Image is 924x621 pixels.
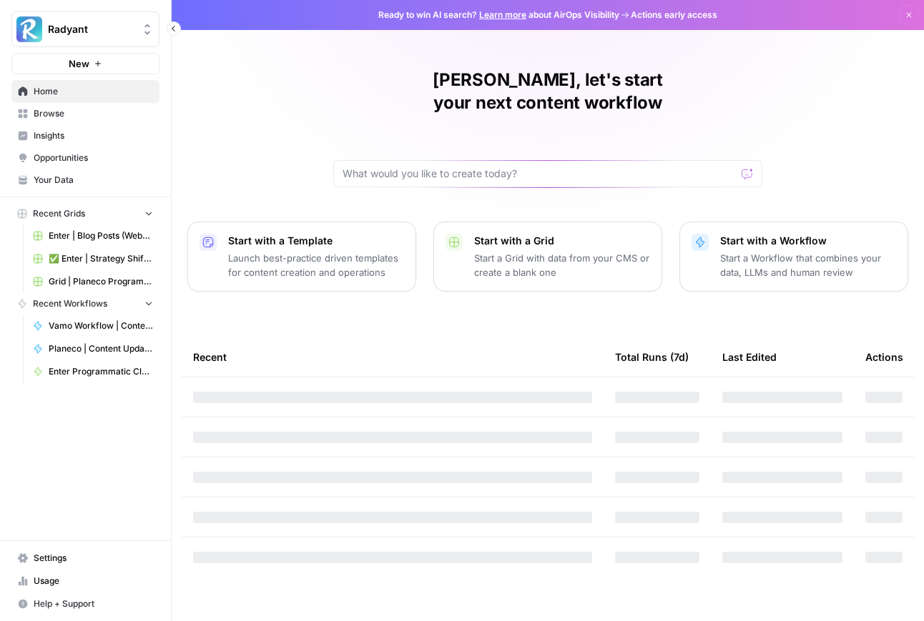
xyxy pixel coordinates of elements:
span: Recent Grids [33,207,85,220]
span: Recent Workflows [33,297,107,310]
p: Start with a Template [228,234,404,248]
span: Grid | Planeco Programmatic Cluster [49,275,153,288]
span: Help + Support [34,597,153,610]
span: New [69,56,89,71]
a: Planeco | Content Update Summary of Changes [26,337,159,360]
button: Start with a GridStart a Grid with data from your CMS or create a blank one [433,222,662,292]
a: Usage [11,570,159,592]
div: Recent [193,337,592,377]
button: Recent Workflows [11,293,159,314]
span: Enter Programmatic Cluster | Wärmepumpe Förderung+ Location [49,365,153,378]
div: Total Runs (7d) [615,337,689,377]
span: Browse [34,107,153,120]
span: Usage [34,575,153,587]
span: ✅ Enter | Strategy Shift 2025 | Blog Posts Update [49,252,153,265]
a: Enter Programmatic Cluster | Wärmepumpe Förderung+ Location [26,360,159,383]
a: Browse [11,102,159,125]
a: Enter | Blog Posts (Webflow Import) [26,224,159,247]
a: Grid | Planeco Programmatic Cluster [26,270,159,293]
a: Opportunities [11,146,159,169]
span: Ready to win AI search? about AirOps Visibility [378,9,619,21]
img: Radyant Logo [16,16,42,42]
span: Insights [34,129,153,142]
span: Opportunities [34,151,153,164]
p: Start with a Workflow [720,234,896,248]
div: Last Edited [722,337,777,377]
span: Settings [34,552,153,565]
div: Actions [865,337,903,377]
span: Vamo Workflow | Content Update Sie zu du [49,319,153,332]
a: Home [11,80,159,103]
button: Start with a WorkflowStart a Workflow that combines your data, LLMs and human review [679,222,908,292]
p: Start a Grid with data from your CMS or create a blank one [474,251,650,279]
p: Start a Workflow that combines your data, LLMs and human review [720,251,896,279]
input: What would you like to create today? [343,167,736,181]
a: Vamo Workflow | Content Update Sie zu du [26,314,159,337]
p: Start with a Grid [474,234,650,248]
span: Enter | Blog Posts (Webflow Import) [49,229,153,242]
span: Actions early access [631,9,717,21]
span: Planeco | Content Update Summary of Changes [49,342,153,355]
p: Launch best-practice driven templates for content creation and operations [228,251,404,279]
a: Settings [11,547,159,570]
a: ✅ Enter | Strategy Shift 2025 | Blog Posts Update [26,247,159,270]
button: Workspace: Radyant [11,11,159,47]
span: Your Data [34,174,153,187]
a: Your Data [11,169,159,192]
button: New [11,53,159,74]
a: Insights [11,124,159,147]
button: Start with a TemplateLaunch best-practice driven templates for content creation and operations [187,222,416,292]
span: Radyant [48,22,134,36]
button: Help + Support [11,592,159,615]
a: Learn more [479,9,526,20]
span: Home [34,85,153,98]
h1: [PERSON_NAME], let's start your next content workflow [333,69,762,114]
button: Recent Grids [11,203,159,224]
